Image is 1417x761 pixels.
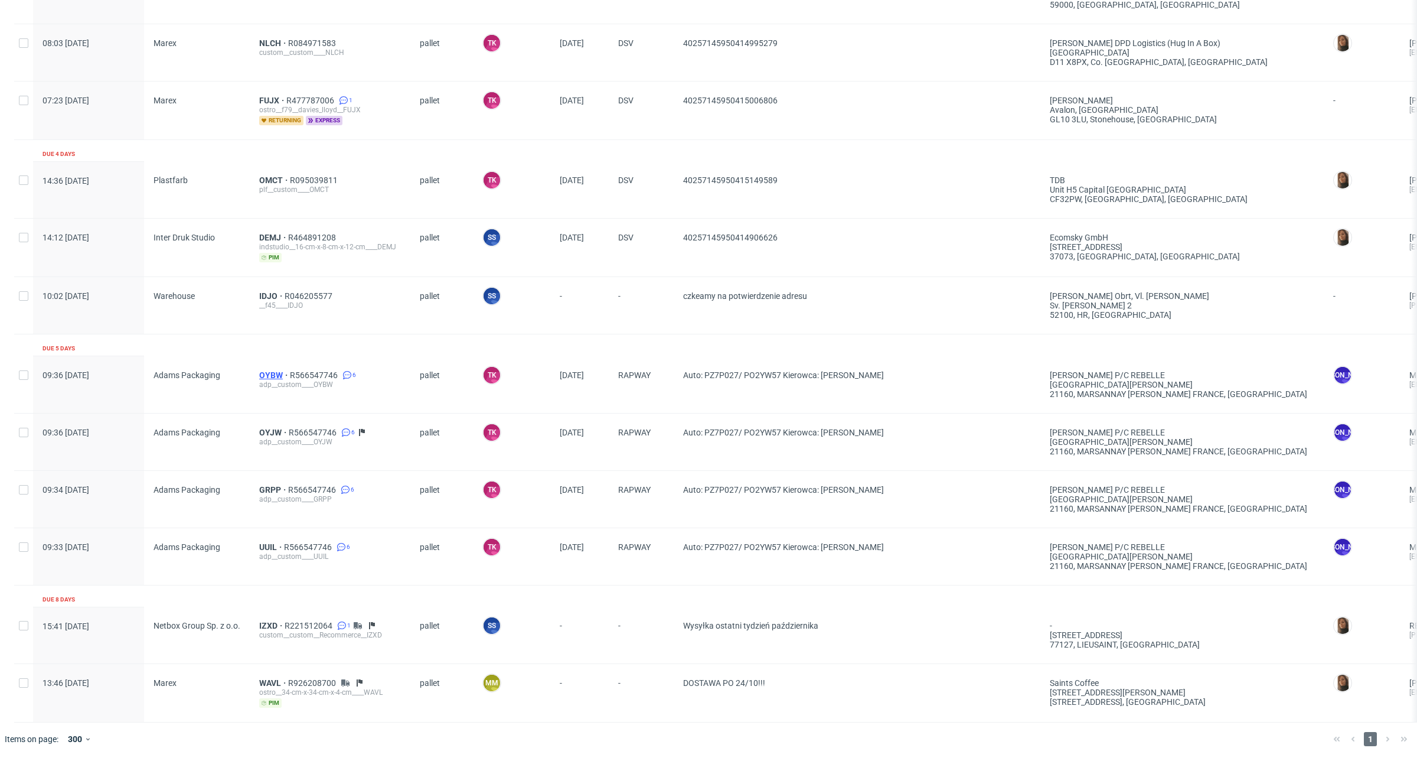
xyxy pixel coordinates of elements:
div: Due 8 days [43,595,75,604]
figcaption: [PERSON_NAME] [1334,539,1351,555]
div: [STREET_ADDRESS] [1050,630,1314,640]
span: Auto: PZ7P027/ PO2YW57 Kierowca: [PERSON_NAME] [683,370,884,380]
div: 300 [63,731,84,747]
div: custom__custom____NLCH [259,48,401,57]
div: [STREET_ADDRESS][PERSON_NAME] [1050,688,1314,697]
span: 6 [351,428,355,437]
span: 08:03 [DATE] [43,38,89,48]
div: 21160, MARSANNAY [PERSON_NAME] FRANCE , [GEOGRAPHIC_DATA] [1050,561,1314,571]
span: [DATE] [560,485,584,495]
a: 1 [337,96,352,105]
span: DSV [618,38,664,67]
a: OYJW [259,428,289,437]
figcaption: TK [484,367,500,383]
span: 40257145950415006806 [683,96,778,105]
span: 09:36 [DATE] [43,428,89,437]
a: R566547746 [290,370,340,380]
a: R095039811 [290,175,340,185]
span: 14:36 [DATE] [43,176,89,186]
span: [DATE] [560,370,584,380]
a: R046205577 [285,291,335,301]
div: Saints Coffee [1050,678,1314,688]
a: UUIL [259,542,284,552]
span: czkeamy na potwierdzenie adresu [683,291,807,301]
span: R926208700 [288,678,338,688]
div: [GEOGRAPHIC_DATA] [1050,48,1314,57]
div: - [1050,621,1314,630]
a: R464891208 [288,233,338,242]
div: [GEOGRAPHIC_DATA][PERSON_NAME] [1050,495,1314,504]
span: Plastfarb [154,175,188,185]
span: NLCH [259,38,288,48]
span: 10:02 [DATE] [43,291,89,301]
figcaption: SS [484,229,500,246]
span: Auto: PZ7P027/ PO2YW57 Kierowca: [PERSON_NAME] [683,428,884,437]
div: Avalon, [GEOGRAPHIC_DATA] [1050,105,1314,115]
div: [PERSON_NAME] DPD Logistics (Hug in a Box) [1050,38,1314,48]
div: D11 X8PX, Co. [GEOGRAPHIC_DATA] , [GEOGRAPHIC_DATA] [1050,57,1314,67]
a: R477787006 [286,96,337,105]
img: Angelina Marć [1334,229,1351,246]
div: Sv. [PERSON_NAME] 2 [1050,301,1314,310]
figcaption: TK [484,35,500,51]
span: 13:46 [DATE] [43,678,89,688]
span: R221512064 [285,621,335,630]
img: Angelina Marć [1334,35,1351,51]
span: OMCT [259,175,290,185]
span: 6 [352,370,356,380]
a: IDJO [259,291,285,301]
div: [GEOGRAPHIC_DATA][PERSON_NAME] [1050,552,1314,561]
span: Wysyłka ostatni tydzień października [683,621,818,630]
span: [DATE] [560,38,584,48]
img: Angelina Marć [1334,617,1351,634]
figcaption: SS [484,617,500,634]
span: DEMJ [259,233,288,242]
span: 09:33 [DATE] [43,542,89,552]
div: 21160, MARSANNAY [PERSON_NAME] FRANCE , [GEOGRAPHIC_DATA] [1050,389,1314,399]
span: express [306,116,342,125]
div: adp__custom____GRPP [259,495,401,504]
div: indstudio__16-cm-x-8-cm-x-12-cm____DEMJ [259,242,401,252]
span: Adams Packaging [154,428,220,437]
a: 6 [338,485,354,495]
span: R084971583 [288,38,338,48]
span: RAPWAY [618,370,664,399]
span: pallet [420,38,463,67]
div: CF32PW, [GEOGRAPHIC_DATA] , [GEOGRAPHIC_DATA] [1050,194,1314,204]
div: Unit H5 Capital [GEOGRAPHIC_DATA] [1050,185,1314,194]
div: adp__custom____OYBW [259,380,401,389]
span: 40257145950414906626 [683,233,778,242]
div: 21160, MARSANNAY [PERSON_NAME] FRANCE , [GEOGRAPHIC_DATA] [1050,504,1314,513]
span: GRPP [259,485,288,495]
span: Inter Druk Studio [154,233,215,242]
div: [GEOGRAPHIC_DATA][PERSON_NAME] [1050,437,1314,447]
a: R566547746 [289,428,339,437]
span: Adams Packaging [154,370,220,380]
span: pallet [420,621,463,649]
a: FUJX [259,96,286,105]
span: Warehouse [154,291,195,301]
div: GL10 3LU, Stonehouse , [GEOGRAPHIC_DATA] [1050,115,1314,124]
div: [PERSON_NAME] P/C REBELLE [1050,485,1314,495]
span: DSV [618,96,664,125]
figcaption: TK [484,539,500,555]
span: RAPWAY [618,485,664,513]
div: [STREET_ADDRESS] , [GEOGRAPHIC_DATA] [1050,697,1314,707]
div: 37073, [GEOGRAPHIC_DATA] , [GEOGRAPHIC_DATA] [1050,252,1314,261]
span: - [560,678,599,708]
div: Ecomsky GmbH [1050,233,1314,242]
a: IZXD [259,621,285,630]
span: OYBW [259,370,290,380]
figcaption: TK [484,424,500,441]
div: [STREET_ADDRESS] [1050,242,1314,252]
span: Auto: PZ7P027/ PO2YW57 Kierowca: [PERSON_NAME] [683,485,884,495]
div: adp__custom____UUIL [259,552,401,561]
span: 1 [1364,732,1377,746]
